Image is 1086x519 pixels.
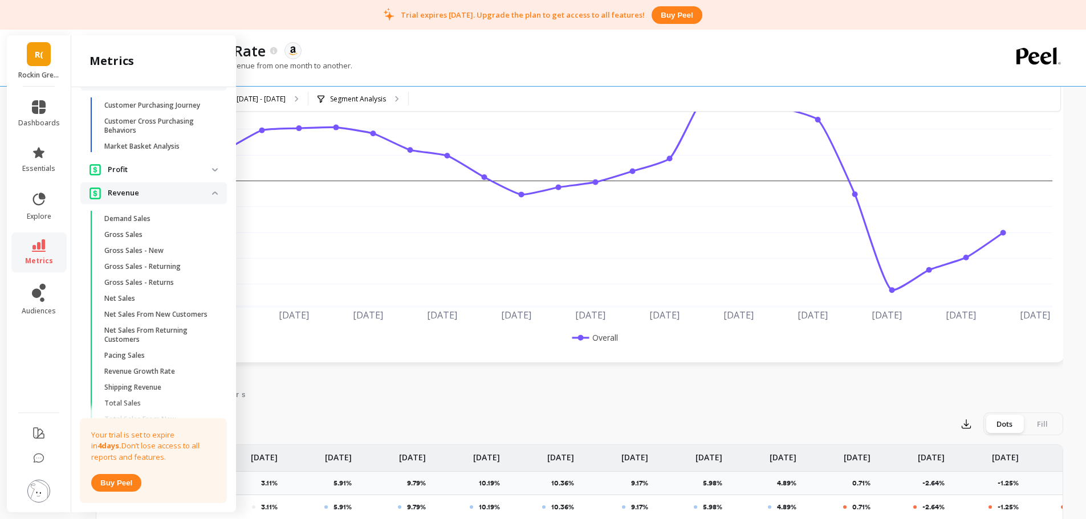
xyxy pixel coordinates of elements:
[104,326,213,344] p: Net Sales From Returning Customers
[104,383,161,392] p: Shipping Revenue
[844,445,871,463] p: [DATE]
[922,502,945,512] p: -2.64%
[108,164,212,175] p: Profit
[551,479,581,488] p: 10.36%
[104,367,175,376] p: Revenue Growth Rate
[407,479,433,488] p: 9.79%
[333,502,352,512] p: 5.91%
[998,479,1026,488] p: -1.25%
[91,430,215,463] p: Your trial is set to expire in Don’t lose access to all reports and features.
[333,479,359,488] p: 5.91%
[108,187,212,199] p: Revenue
[399,445,426,463] p: [DATE]
[27,480,50,502] img: profile picture
[104,351,145,360] p: Pacing Sales
[18,118,60,128] span: dashboards
[104,246,164,255] p: Gross Sales - New
[325,445,352,463] p: [DATE]
[104,278,174,287] p: Gross Sales - Returns
[27,212,51,221] span: explore
[90,187,101,199] img: navigation item icon
[104,230,143,239] p: Gross Sales
[551,502,574,512] p: 10.36%
[212,168,218,171] img: down caret icon
[631,479,655,488] p: 9.17%
[621,445,648,463] p: [DATE]
[104,262,181,271] p: Gross Sales - Returning
[96,379,1063,406] nav: Tabs
[652,6,702,24] button: Buy peel
[479,502,500,512] p: 10.19%
[922,479,951,488] p: -2.64%
[703,479,729,488] p: 5.98%
[777,502,796,512] p: 4.89%
[104,101,200,110] p: Customer Purchasing Journey
[631,502,648,512] p: 9.17%
[18,71,60,80] p: Rockin Green (Essor)
[479,479,507,488] p: 10.19%
[104,399,141,408] p: Total Sales
[918,445,945,463] p: [DATE]
[104,214,151,223] p: Demand Sales
[401,10,645,20] p: Trial expires [DATE]. Upgrade the plan to get access to all features!
[473,445,500,463] p: [DATE]
[261,479,284,488] p: 3.11%
[251,445,278,463] p: [DATE]
[777,479,803,488] p: 4.89%
[212,191,218,195] img: down caret icon
[97,440,121,451] strong: 4 days.
[90,53,134,69] h2: metrics
[104,415,213,433] p: Total Sales From New Customers
[986,415,1023,433] div: Dots
[91,474,141,492] button: Buy peel
[35,48,43,61] span: R(
[22,307,56,316] span: audiences
[90,164,101,175] img: navigation item icon
[104,310,208,319] p: Net Sales From New Customers
[852,479,877,488] p: 0.71%
[703,502,722,512] p: 5.98%
[695,445,722,463] p: [DATE]
[407,502,426,512] p: 9.79%
[25,256,53,265] span: metrics
[1023,415,1061,433] div: Fill
[288,46,298,56] img: api.amazon.svg
[261,502,278,512] p: 3.11%
[992,445,1019,463] p: [DATE]
[22,164,55,173] span: essentials
[547,445,574,463] p: [DATE]
[852,502,871,512] p: 0.71%
[998,502,1019,512] p: -1.25%
[104,117,213,135] p: Customer Cross Purchasing Behaviors
[330,95,386,104] p: Segment Analysis
[104,142,180,151] p: Market Basket Analysis
[104,294,135,303] p: Net Sales
[770,445,796,463] p: [DATE]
